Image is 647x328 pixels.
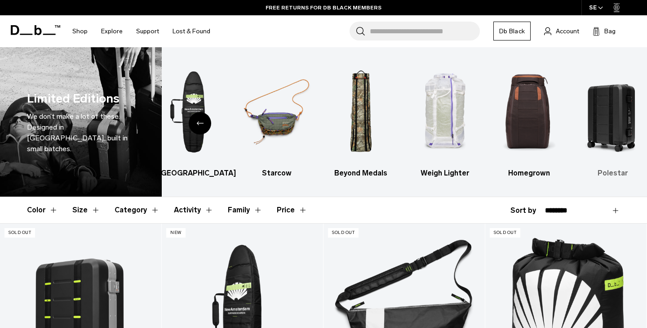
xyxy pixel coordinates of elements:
[411,61,479,163] img: Db
[243,61,311,179] li: 3 / 7
[27,111,135,154] p: We don’t make a lot of these. Designed in [GEOGRAPHIC_DATA], built in small batches.
[173,15,210,47] a: Lost & Found
[493,22,531,40] a: Db Black
[411,168,479,179] h3: Weigh Lighter
[495,61,563,179] a: Db Homegrown
[327,168,395,179] h3: Beyond Medals
[604,27,616,36] span: Bag
[544,26,579,36] a: Account
[115,197,160,223] button: Toggle Filter
[327,61,395,179] li: 4 / 7
[159,61,227,179] a: Db [GEOGRAPHIC_DATA]
[593,26,616,36] button: Bag
[243,61,311,179] a: Db Starcow
[4,228,35,238] p: Sold Out
[72,197,100,223] button: Toggle Filter
[495,61,563,163] img: Db
[136,15,159,47] a: Support
[579,61,647,179] a: Db Polestar
[27,197,58,223] button: Toggle Filter
[579,168,647,179] h3: Polestar
[579,61,647,163] img: Db
[266,4,381,12] a: FREE RETURNS FOR DB BLACK MEMBERS
[327,61,395,179] a: Db Beyond Medals
[159,61,227,163] img: Db
[411,61,479,179] li: 5 / 7
[174,197,213,223] button: Toggle Filter
[159,61,227,179] li: 2 / 7
[228,197,262,223] button: Toggle Filter
[166,228,186,238] p: New
[159,168,227,179] h3: [GEOGRAPHIC_DATA]
[490,228,520,238] p: Sold Out
[189,112,211,135] div: Previous slide
[556,27,579,36] span: Account
[328,228,359,238] p: Sold Out
[66,15,217,47] nav: Main Navigation
[72,15,88,47] a: Shop
[327,61,395,163] img: Db
[495,168,563,179] h3: Homegrown
[27,90,120,108] h1: Limited Editions
[243,168,311,179] h3: Starcow
[579,61,647,179] li: 7 / 7
[495,61,563,179] li: 6 / 7
[243,61,311,163] img: Db
[101,15,123,47] a: Explore
[277,197,307,223] button: Toggle Price
[411,61,479,179] a: Db Weigh Lighter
